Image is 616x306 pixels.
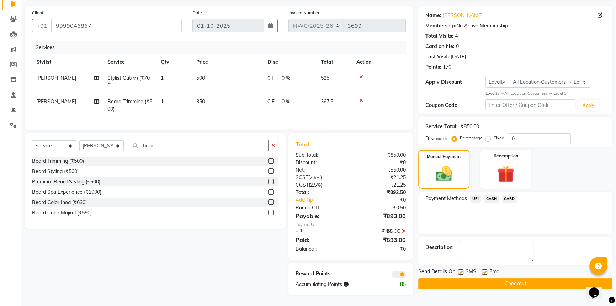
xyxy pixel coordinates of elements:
[290,212,351,220] div: Payable:
[443,63,451,71] div: 170
[296,141,312,148] span: Total
[351,181,411,189] div: ₹21.25
[33,41,411,54] div: Services
[290,228,351,235] div: UPI
[290,181,351,189] div: ( )
[425,22,456,30] div: Membership:
[431,164,457,183] img: _cash.svg
[351,189,411,196] div: ₹892.50
[192,54,263,70] th: Price
[351,212,411,220] div: ₹893.00
[425,63,441,71] div: Points:
[425,53,449,61] div: Last Visit:
[36,75,76,81] span: [PERSON_NAME]
[290,166,351,174] div: Net:
[36,98,76,105] span: [PERSON_NAME]
[107,98,152,112] span: Beard Trimming (₹500)
[451,53,466,61] div: [DATE]
[578,100,599,111] button: Apply
[425,102,485,109] div: Coupon Code
[425,78,485,86] div: Apply Discount
[290,174,351,181] div: ( )
[290,245,351,253] div: Balance :
[290,189,351,196] div: Total:
[290,281,381,288] div: Accumulating Points
[32,10,43,16] label: Client
[32,188,101,196] div: Beard Spa Experience (₹1000)
[494,135,504,141] label: Fixed
[32,209,92,217] div: Beard Color Majirel (₹550)
[485,90,605,97] div: All Location Customers → Level 1
[351,245,411,253] div: ₹0
[277,98,279,105] span: |
[484,195,499,203] span: CASH
[321,75,329,81] span: 525
[296,222,406,228] div: Payments
[51,19,182,32] input: Search by Name/Mobile/Email/Code
[466,268,476,277] span: SMS
[418,268,455,277] span: Send Details On
[361,196,411,204] div: ₹0
[290,151,351,159] div: Sub Total:
[267,98,275,105] span: 0 F
[586,278,609,299] iframe: chat widget
[103,54,156,70] th: Service
[443,12,483,19] a: [PERSON_NAME]
[192,10,202,16] label: Date
[352,54,406,70] th: Action
[32,199,87,206] div: Beard Color Inoa (₹630)
[32,157,84,165] div: Beard Trimming (₹500)
[425,12,441,19] div: Name:
[267,74,275,82] span: 0 F
[425,244,454,251] div: Description:
[290,204,351,212] div: Round Off:
[196,98,205,105] span: 350
[351,235,411,244] div: ₹893.00
[381,281,411,288] div: 85
[492,164,520,185] img: _gift.svg
[425,195,467,202] span: Payment Methods
[290,270,351,278] div: Reward Points
[489,268,501,277] span: Email
[282,74,290,82] span: 0 %
[263,54,317,70] th: Disc
[494,153,518,159] label: Redemption
[107,75,150,89] span: Stylist Cut(M) (₹700)
[461,123,479,130] div: ₹850.00
[351,174,411,181] div: ₹21.25
[282,98,290,105] span: 0 %
[351,204,411,212] div: ₹0.50
[455,32,458,40] div: 4
[425,22,605,30] div: No Active Membership
[321,98,333,105] span: 367.5
[351,159,411,166] div: ₹0
[427,154,461,160] label: Manual Payment
[460,135,483,141] label: Percentage
[129,140,269,151] input: Search or Scan
[310,175,320,180] span: 2.5%
[161,98,164,105] span: 1
[296,174,308,181] span: SGST
[290,235,351,244] div: Paid:
[351,228,411,235] div: ₹893.00
[425,32,453,40] div: Total Visits:
[161,75,164,81] span: 1
[288,10,319,16] label: Invoice Number
[456,43,459,50] div: 0
[351,166,411,174] div: ₹850.00
[196,75,205,81] span: 500
[32,54,103,70] th: Stylist
[156,54,192,70] th: Qty
[277,74,279,82] span: |
[32,168,79,175] div: Beard Styling (₹500)
[317,54,352,70] th: Total
[290,159,351,166] div: Discount:
[418,278,612,289] button: Checkout
[425,135,447,142] div: Discount:
[32,178,100,186] div: Premium Beard Styling (₹500)
[485,91,504,96] strong: Loyalty →
[470,195,481,203] span: UPI
[290,196,361,204] a: Add Tip
[425,123,458,130] div: Service Total:
[485,99,575,110] input: Enter Offer / Coupon Code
